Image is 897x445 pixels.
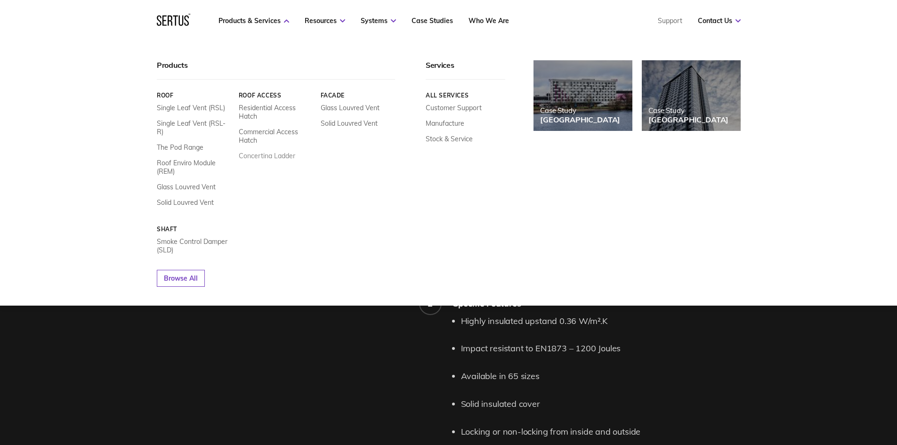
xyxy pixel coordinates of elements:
[320,92,395,99] a: Facade
[157,226,232,233] a: Shaft
[648,106,728,115] div: Case Study
[461,315,706,328] li: Highly insulated upstand 0.36 W/m².K
[426,135,473,143] a: Stock & Service
[461,370,706,383] li: Available in 65 sizes
[469,16,509,25] a: Who We Are
[157,270,205,287] a: Browse All
[361,16,396,25] a: Systems
[305,16,345,25] a: Resources
[648,115,728,124] div: [GEOGRAPHIC_DATA]
[426,119,464,128] a: Manufacture
[238,128,313,145] a: Commercial Access Hatch
[238,104,313,121] a: Residential Access Hatch
[727,336,897,445] iframe: Chat Widget
[157,119,232,136] a: Single Leaf Vent (RSL-R)
[533,60,632,131] a: Case Study[GEOGRAPHIC_DATA]
[157,104,225,112] a: Single Leaf Vent (RSL)
[540,115,620,124] div: [GEOGRAPHIC_DATA]
[461,425,706,439] li: Locking or non-locking from inside and outside
[426,60,505,80] div: Services
[426,104,482,112] a: Customer Support
[320,104,379,112] a: Glass Louvred Vent
[320,119,377,128] a: Solid Louvred Vent
[642,60,741,131] a: Case Study[GEOGRAPHIC_DATA]
[157,183,216,191] a: Glass Louvred Vent
[412,16,453,25] a: Case Studies
[461,397,706,411] li: Solid insulated cover
[540,106,620,115] div: Case Study
[157,60,395,80] div: Products
[157,92,232,99] a: Roof
[426,92,505,99] a: All services
[698,16,741,25] a: Contact Us
[238,92,313,99] a: Roof Access
[157,237,232,254] a: Smoke Control Damper (SLD)
[658,16,682,25] a: Support
[218,16,289,25] a: Products & Services
[157,159,232,176] a: Roof Enviro Module (REM)
[157,143,203,152] a: The Pod Range
[461,342,706,356] li: Impact resistant to EN1873 – 1200 Joules
[157,198,214,207] a: Solid Louvred Vent
[238,152,295,160] a: Concertina Ladder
